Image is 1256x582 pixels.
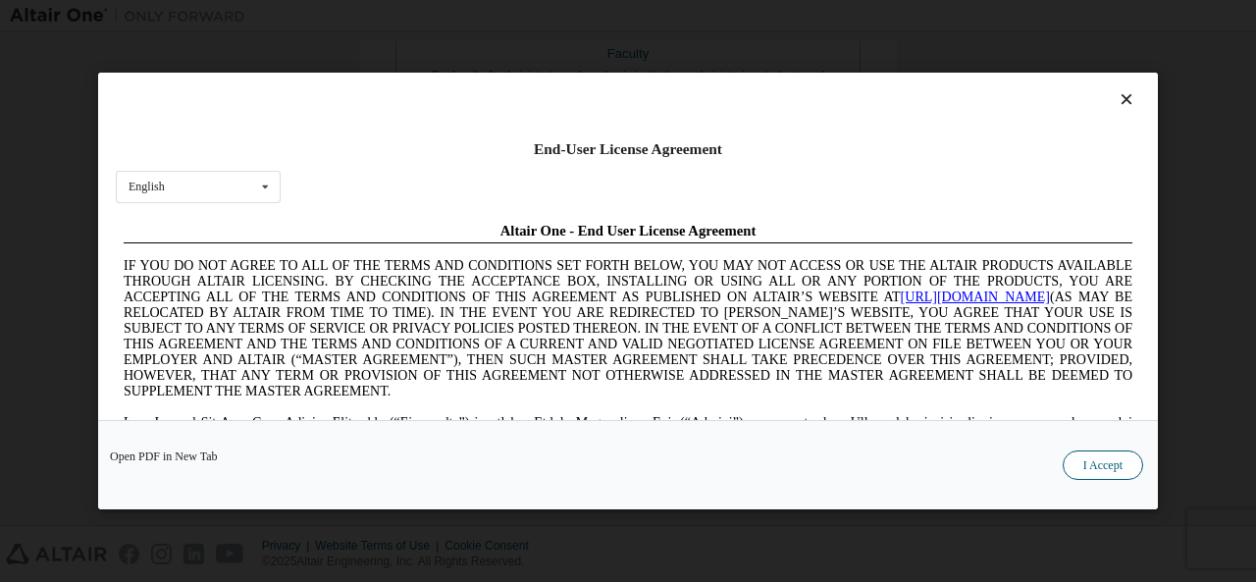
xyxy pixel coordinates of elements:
[129,181,165,192] div: English
[8,200,1017,341] span: Lore Ipsumd Sit Ame Cons Adipisc Elitseddo (“Eiusmodte”) in utlabor Etdolo Magnaaliqua Eni. (“Adm...
[8,43,1017,184] span: IF YOU DO NOT AGREE TO ALL OF THE TERMS AND CONDITIONS SET FORTH BELOW, YOU MAY NOT ACCESS OR USE...
[1063,450,1143,480] button: I Accept
[110,450,218,462] a: Open PDF in New Tab
[385,8,641,24] span: Altair One - End User License Agreement
[785,75,934,89] a: [URL][DOMAIN_NAME]
[116,139,1140,159] div: End-User License Agreement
